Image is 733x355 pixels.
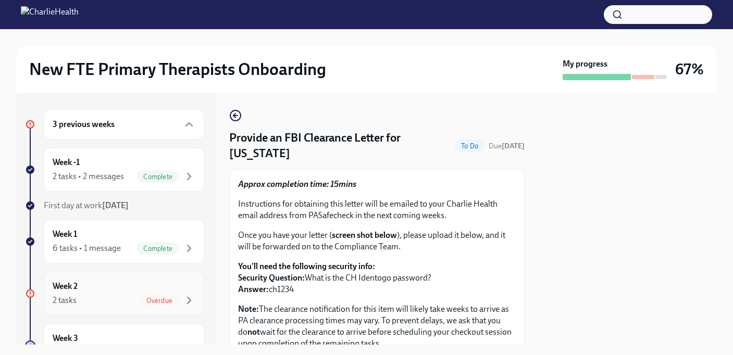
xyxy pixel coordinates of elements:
span: To Do [455,142,484,150]
h6: Week 3 [53,333,78,344]
strong: Answer: [238,284,269,294]
span: Complete [137,173,179,181]
div: 3 previous weeks [44,109,204,140]
a: Week -12 tasks • 2 messagesComplete [25,148,204,192]
p: Once you have your letter ( ), please upload it below, and it will be forwarded on to the Complia... [238,230,516,252]
h6: Week 1 [53,229,77,240]
span: October 2nd, 2025 10:00 [489,141,525,151]
strong: You'll need the following security info: [238,261,375,271]
p: The clearance notification for this item will likely take weeks to arrive as PA clearance process... [238,303,516,349]
strong: Note: [238,304,259,314]
strong: Approx completion time: 15mins [238,179,356,189]
h3: 67% [675,60,704,79]
p: What is the CH Identogo password? ch1234 [238,261,516,295]
strong: [DATE] [502,142,525,150]
h6: 3 previous weeks [53,119,115,130]
span: Due [489,142,525,150]
h6: Week 2 [53,281,78,292]
h4: Provide an FBI Clearance Letter for [US_STATE] [229,130,451,161]
div: 6 tasks • 1 message [53,243,121,254]
div: 2 tasks • 2 messages [53,171,124,182]
h2: New FTE Primary Therapists Onboarding [29,59,326,80]
span: Overdue [140,297,179,305]
img: CharlieHealth [21,6,79,23]
strong: not [247,327,260,337]
span: Complete [137,245,179,252]
div: 2 tasks [53,295,77,306]
strong: Security Question: [238,273,305,283]
a: First day at work[DATE] [25,200,204,211]
strong: My progress [563,58,607,70]
span: First day at work [44,200,129,210]
a: Week 16 tasks • 1 messageComplete [25,220,204,263]
p: Instructions for obtaining this letter will be emailed to your Charlie Health email address from ... [238,198,516,221]
strong: [DATE] [102,200,129,210]
h6: Week -1 [53,157,80,168]
a: Week 22 tasksOverdue [25,272,204,315]
strong: screen shot below [332,230,397,240]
